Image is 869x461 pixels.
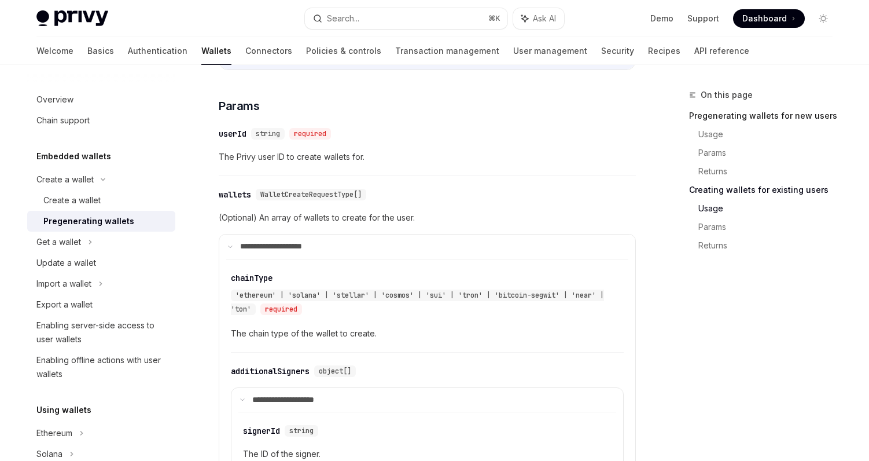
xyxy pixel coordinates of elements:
span: The chain type of the wallet to create. [231,327,624,341]
span: string [256,129,280,138]
div: additionalSigners [231,365,310,377]
a: Demo [650,13,673,24]
a: Params [698,218,842,236]
div: Search... [327,12,359,25]
div: signerId [243,425,280,437]
div: Solana [36,447,62,461]
div: Enabling offline actions with user wallets [36,353,168,381]
a: Returns [698,236,842,255]
div: userId [219,128,246,140]
a: Export a wallet [27,294,175,315]
a: Support [687,13,719,24]
a: Dashboard [733,9,805,28]
a: Transaction management [395,37,499,65]
div: chainType [231,272,273,284]
a: Returns [698,162,842,181]
span: object[] [319,367,351,376]
button: Search...⌘K [305,8,507,29]
a: Wallets [201,37,231,65]
a: Recipes [648,37,680,65]
div: Enabling server-side access to user wallets [36,319,168,346]
span: 'ethereum' | 'solana' | 'stellar' | 'cosmos' | 'sui' | 'tron' | 'bitcoin-segwit' | 'near' | 'ton' [231,291,604,314]
button: Ask AI [513,8,564,29]
a: Connectors [245,37,292,65]
div: Get a wallet [36,235,81,249]
a: Enabling server-side access to user wallets [27,315,175,350]
span: The Privy user ID to create wallets for. [219,150,636,164]
a: Policies & controls [306,37,381,65]
div: required [289,128,331,140]
div: Overview [36,93,73,107]
a: Security [601,37,634,65]
div: Chain support [36,114,90,127]
a: Chain support [27,110,175,131]
span: Params [219,98,259,114]
div: Update a wallet [36,256,96,270]
a: Creating wallets for existing users [689,181,842,199]
div: required [260,303,302,315]
button: Toggle dark mode [814,9,833,28]
div: Ethereum [36,426,72,440]
a: Usage [698,125,842,144]
div: Create a wallet [43,193,101,207]
a: Basics [87,37,114,65]
a: Create a wallet [27,190,175,211]
div: Export a wallet [36,298,93,312]
span: string [289,426,314,436]
span: Dashboard [742,13,787,24]
span: ⌘ K [488,14,500,23]
a: Authentication [128,37,187,65]
a: Welcome [36,37,73,65]
a: API reference [694,37,749,65]
a: Pregenerating wallets for new users [689,107,842,125]
a: Update a wallet [27,253,175,273]
a: Pregenerating wallets [27,211,175,232]
a: Params [698,144,842,162]
span: Ask AI [533,13,556,24]
a: Usage [698,199,842,218]
img: light logo [36,10,108,27]
h5: Using wallets [36,403,91,417]
a: Enabling offline actions with user wallets [27,350,175,385]
div: wallets [219,189,251,200]
span: The ID of the signer. [243,447,612,461]
span: (Optional) An array of wallets to create for the user. [219,211,636,225]
a: User management [513,37,587,65]
a: Overview [27,89,175,110]
div: Pregenerating wallets [43,214,134,228]
span: On this page [701,88,753,102]
div: Import a wallet [36,277,91,291]
h5: Embedded wallets [36,149,111,163]
div: Create a wallet [36,173,94,186]
span: WalletCreateRequestType[] [260,190,362,199]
